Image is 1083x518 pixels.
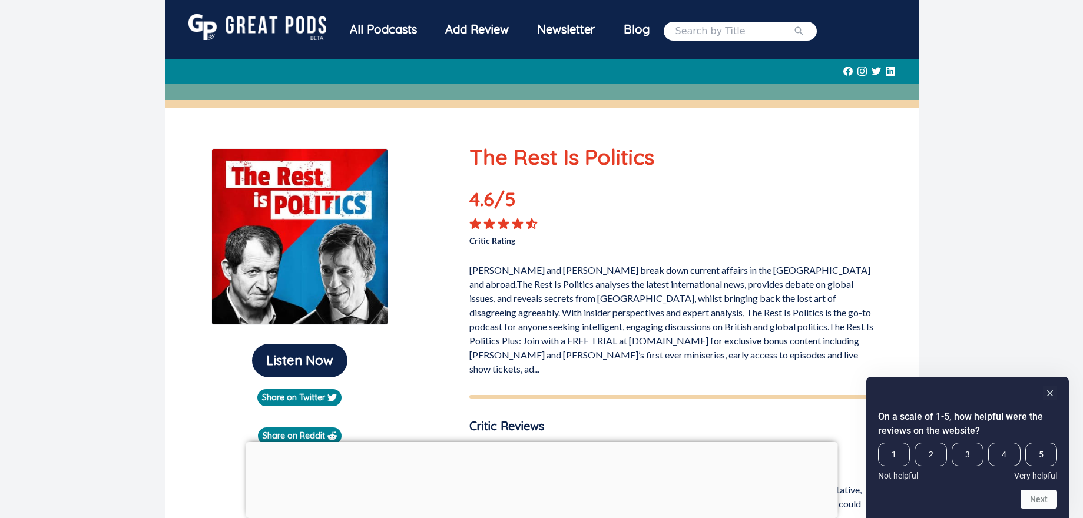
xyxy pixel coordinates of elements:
[469,230,675,247] p: Critic Rating
[523,14,610,45] div: Newsletter
[258,427,342,444] a: Share on Reddit
[915,443,946,466] span: 2
[1043,386,1057,400] button: Hide survey
[1014,471,1057,480] span: Very helpful
[246,442,837,515] iframe: Advertisement
[431,14,523,45] a: Add Review
[878,443,1057,480] div: On a scale of 1-5, how helpful were the reviews on the website? Select an option from 1 to 5, wit...
[675,24,793,38] input: Search by Title
[469,141,881,173] p: The Rest Is Politics
[252,344,347,377] button: Listen Now
[257,389,342,406] a: Share on Twitter
[469,185,552,218] p: 4.6 /5
[952,443,983,466] span: 3
[878,410,1057,438] h2: On a scale of 1-5, how helpful were the reviews on the website? Select an option from 1 to 5, wit...
[523,14,610,48] a: Newsletter
[1021,490,1057,509] button: Next question
[878,443,910,466] span: 1
[336,14,431,48] a: All Podcasts
[336,14,431,45] div: All Podcasts
[1025,443,1057,466] span: 5
[878,471,918,480] span: Not helpful
[988,443,1020,466] span: 4
[469,258,881,376] p: [PERSON_NAME] and [PERSON_NAME] break down current affairs in the [GEOGRAPHIC_DATA] and abroad.Th...
[878,386,1057,509] div: On a scale of 1-5, how helpful were the reviews on the website? Select an option from 1 to 5, wit...
[469,417,881,435] p: Critic Reviews
[610,14,664,45] a: Blog
[211,148,388,325] img: The Rest Is Politics
[188,14,326,40] img: GreatPods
